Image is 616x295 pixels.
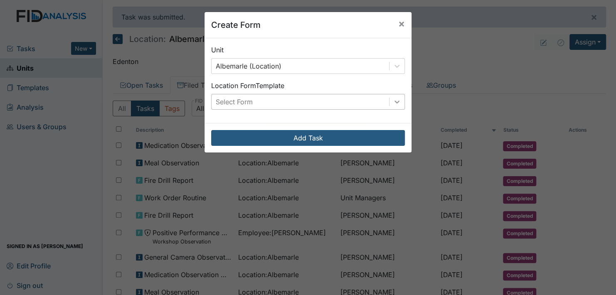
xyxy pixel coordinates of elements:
[211,81,284,91] label: Location Form Template
[211,45,224,55] label: Unit
[216,61,281,71] div: Albemarle (Location)
[211,130,405,146] button: Add Task
[211,19,261,31] h5: Create Form
[398,17,405,29] span: ×
[392,12,411,35] button: Close
[216,97,253,107] div: Select Form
